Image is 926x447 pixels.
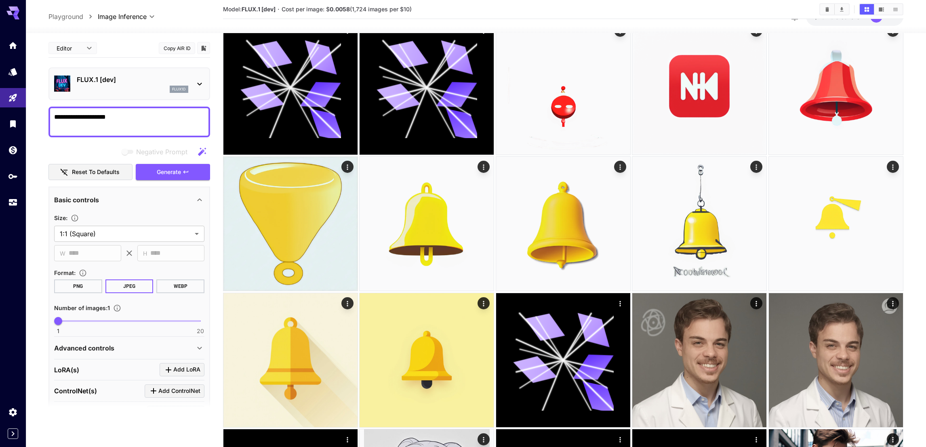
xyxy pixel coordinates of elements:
img: 2Q== [360,293,494,427]
div: Usage [8,197,18,208]
div: Actions [887,25,899,37]
button: Copy AIR ID [159,42,195,54]
img: 7PkuyxOShmxOn3+RAAAA== [769,157,903,291]
span: Add ControlNet [158,386,200,396]
button: Add to library [200,43,207,53]
div: Clear ImagesDownload All [819,3,850,15]
div: Library [8,119,18,129]
p: · [278,4,280,14]
div: FLUX.1 [dev]flux1d [54,71,204,96]
b: 0.0058 [329,6,349,13]
span: Editor [57,44,82,52]
img: HlEC8cAk6yrZ8x0WjbA9NdgubLV9EGjmxelCEm9E9SkWp1ObQcUk23maQeqO9yBpkM1h338X1RH79yzWGNDoMizu5SthIHglB... [223,157,358,291]
span: $29.43 [814,13,836,20]
button: Specify how many images to generate in a single request. Each image generation will be charged se... [110,304,124,312]
button: Show images in video view [874,4,888,15]
div: Actions [751,25,763,37]
p: LoRA(s) [54,365,79,375]
button: Click to add LoRA [160,363,204,376]
button: Download All [835,4,849,15]
button: Expand sidebar [8,428,18,439]
span: Size : [54,214,67,221]
div: API Keys [8,171,18,181]
div: Actions [614,25,626,37]
div: Playground [8,93,18,103]
div: Actions [341,161,354,173]
span: 1 [57,327,59,335]
div: Show images in grid viewShow images in video viewShow images in list view [859,3,903,15]
div: Actions [478,161,490,173]
b: FLUX.1 [dev] [242,6,276,13]
div: Advanced controls [54,338,204,358]
button: PNG [54,279,102,293]
div: Actions [751,161,763,173]
p: FLUX.1 [dev] [77,75,188,84]
div: Actions [341,433,354,445]
img: 7f6DJTuxIiPMDhQbluHYDu1KcJOHpD5KOJvz4BoQv1zJTBulhBro9OIzeTb6DK+SrbPDX44AA [496,21,630,155]
div: Models [8,67,18,77]
img: mSea+3c6LTqikWqsQoyd9J0FyOJraCGPFp1RSLVWIUZO+k6C5HE1tBDHi06opFqrEKMnfSdBcjia2ghjxadUUlprewFtyqB9E... [360,157,494,291]
div: Actions [478,297,490,309]
span: Add LoRA [173,365,200,375]
span: Model: [223,6,276,13]
button: Show images in grid view [860,4,874,15]
img: PaFYK28SY37xJjfvEmN+8SY37xJjfvEmN+8SY37xJjfvEmN+8SY37xJkvq6el2gKcPcZ1eXPfD9KfB+ohYLkv9bEBhTDsHoyp... [632,157,766,291]
span: 20 [197,327,204,335]
div: Wallet [8,145,18,155]
button: Generate [136,164,210,180]
p: ControlNet(s) [54,386,97,396]
button: Choose the file format for the output image. [76,269,90,277]
span: Negative prompts are not compatible with the selected model. [120,147,194,157]
div: Settings [8,407,18,417]
button: Reset to defaults [48,164,133,180]
nav: breadcrumb [48,12,98,21]
div: Actions [887,161,899,173]
div: Home [8,40,18,50]
div: Actions [478,433,490,445]
div: Actions [478,25,490,37]
div: Actions [614,433,626,445]
img: Z [223,293,358,427]
img: Z [769,293,903,427]
div: Actions [341,25,354,37]
span: H [143,249,147,258]
span: 1:1 (Square) [60,229,192,239]
div: Basic controls [54,190,204,210]
span: credits left [836,13,864,20]
span: Cost per image: $ (1,724 images per $10) [281,6,411,13]
div: Actions [751,433,763,445]
p: Basic controls [54,195,99,205]
button: Click to add ControlNet [145,384,204,398]
span: W [60,249,65,258]
span: Generate [157,167,181,177]
span: Format : [54,269,76,276]
span: Image Inference [98,12,147,21]
img: Z [632,293,766,427]
div: Actions [341,297,354,309]
a: Playground [48,12,83,21]
span: Negative Prompt [136,147,187,157]
img: hSqJf+Qrj2m6dxKakKeuz2Hhr4rc9XH0hQV6Egg83Ml9Q9UsfmZRvtgyvxmNdtE5ABgha91p2nAAA [632,21,766,155]
span: Number of images : 1 [54,304,110,311]
img: nEJsXfsqtPvIrT7yK0+8itPvIrT7yK0+8itPvIrT7yK0+8itPvIrT7yK0+8itZvjpvk488LUaitRWorUVqK1FaitRWorUVqK1... [496,157,630,291]
p: Advanced controls [54,343,114,353]
div: Actions [751,297,763,309]
div: Actions [887,433,899,445]
p: flux1d [172,86,186,92]
div: Actions [614,297,626,309]
button: WEBP [156,279,204,293]
div: Actions [887,297,899,309]
button: Show images in list view [888,4,903,15]
button: Adjust the dimensions of the generated image by specifying its width and height in pixels, or sel... [67,214,82,222]
button: Clear Images [820,4,834,15]
div: Actions [614,161,626,173]
button: JPEG [105,279,153,293]
img: uoIaMy7PEWVgfXzgDm33jaU52RObAAAAAAAAAAAAAAAAAAAAAAAAbsYcHWKAh702n5F3t440cTZDi6CynTwGGfdJFxdBZTp4D... [769,21,903,155]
